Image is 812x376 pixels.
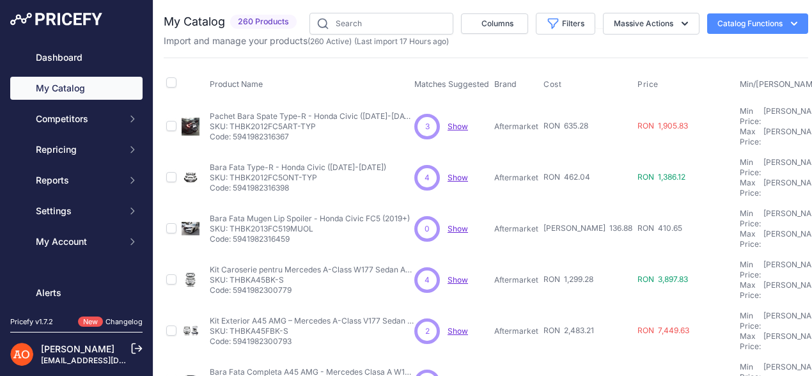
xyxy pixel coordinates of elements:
[740,280,761,301] div: Max Price:
[740,311,761,331] div: Min Price:
[425,325,430,337] span: 2
[448,173,468,182] a: Show
[425,172,430,184] span: 4
[448,275,468,285] a: Show
[210,183,386,193] p: Code: 5941982316398
[494,224,538,234] p: Aftermarket
[637,172,685,182] span: RON 1,386.12
[36,174,120,187] span: Reports
[78,317,103,327] span: New
[425,223,430,235] span: 0
[210,336,414,347] p: Code: 5941982300793
[637,79,659,90] span: Price
[210,234,410,244] p: Code: 5941982316459
[494,121,538,132] p: Aftermarket
[10,138,143,161] button: Repricing
[10,317,53,327] div: Pricefy v1.7.2
[740,331,761,352] div: Max Price:
[210,326,414,336] p: SKU: THBKA45FBK-S
[308,36,352,46] span: ( )
[210,173,386,183] p: SKU: THBK2012FC5ONT-TYP
[494,275,538,285] p: Aftermarket
[448,224,468,233] a: Show
[425,121,430,132] span: 3
[494,79,517,89] span: Brand
[210,79,263,89] span: Product Name
[740,260,761,280] div: Min Price:
[448,326,468,336] a: Show
[36,113,120,125] span: Competitors
[543,274,593,284] span: RON 1,299.28
[10,230,143,253] button: My Account
[210,285,414,295] p: Code: 5941982300779
[740,157,761,178] div: Min Price:
[637,325,689,335] span: RON 7,449.63
[354,36,449,46] span: (Last import 17 Hours ago)
[543,172,590,182] span: RON 462.04
[105,317,143,326] a: Changelog
[637,121,688,130] span: RON 1,905.83
[740,178,761,198] div: Max Price:
[10,107,143,130] button: Competitors
[41,356,175,365] a: [EMAIL_ADDRESS][DOMAIN_NAME]
[10,46,143,353] nav: Sidebar
[10,200,143,223] button: Settings
[10,13,102,26] img: Pricefy Logo
[210,275,414,285] p: SKU: THBKA45BK-S
[230,15,297,29] span: 260 Products
[210,121,414,132] p: SKU: THBK2012FC5ART-TYP
[637,223,682,233] span: RON 410.65
[637,274,688,284] span: RON 3,897.83
[543,121,588,130] span: RON 635.28
[164,13,225,31] h2: My Catalog
[210,265,414,275] p: Kit Caroserie pentru Mercedes A-Class W177 Sedan A45 ([DATE]-[DATE])
[309,13,453,35] input: Search
[740,229,761,249] div: Max Price:
[310,36,349,46] a: 260 Active
[603,13,699,35] button: Massive Actions
[543,79,564,90] button: Cost
[637,79,661,90] button: Price
[543,325,594,335] span: RON 2,483.21
[494,173,538,183] p: Aftermarket
[210,162,386,173] p: Bara Fata Type-R - Honda Civic ([DATE]-[DATE])
[543,79,561,90] span: Cost
[210,224,410,234] p: SKU: THBK2013FC519MUOL
[740,106,761,127] div: Min Price:
[414,79,489,89] span: Matches Suggested
[10,77,143,100] a: My Catalog
[448,121,468,131] a: Show
[210,132,414,142] p: Code: 5941982316367
[36,235,120,248] span: My Account
[210,111,414,121] p: Pachet Bara Spate Type-R - Honda Civic ([DATE]-[DATE])
[740,208,761,229] div: Min Price:
[210,316,414,326] p: Kit Exterior A45 AMG – Mercedes A-Class V177 Sedan (2018+)
[10,281,143,304] a: Alerts
[41,343,114,354] a: [PERSON_NAME]
[461,13,528,34] button: Columns
[494,326,538,336] p: Aftermarket
[10,46,143,69] a: Dashboard
[536,13,595,35] button: Filters
[10,169,143,192] button: Reports
[707,13,808,34] button: Catalog Functions
[164,35,449,47] p: Import and manage your products
[543,223,632,233] span: [PERSON_NAME] 136.88
[36,143,120,156] span: Repricing
[740,127,761,147] div: Max Price:
[210,214,410,224] p: Bara Fata Mugen Lip Spoiler - Honda Civic FC5 (2019+)
[36,205,120,217] span: Settings
[425,274,430,286] span: 4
